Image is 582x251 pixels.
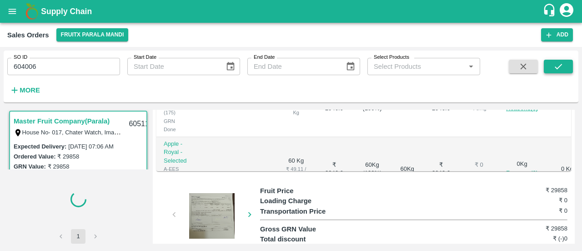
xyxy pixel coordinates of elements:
p: Fruit Price [260,186,337,196]
label: SO ID [14,54,27,61]
p: Gross GRN Value [260,224,337,234]
button: Select DC [56,28,129,41]
div: 60 Kg [399,165,416,174]
td: ₹ 2946.6 [316,137,353,202]
button: Add [541,28,573,41]
button: Reasons(0) [506,168,538,179]
button: Choose date [222,58,239,75]
label: Select Products [374,54,409,61]
div: ₹ 0 [466,161,492,169]
label: Start Date [134,54,156,61]
nav: pagination navigation [52,229,104,244]
button: open drawer [2,1,23,22]
label: End Date [254,54,275,61]
button: Choose date [342,58,359,75]
input: Enter SO ID [7,58,120,75]
td: ₹ 2946.6 [423,137,459,202]
p: Apple - Royal - Selected [164,140,187,165]
label: [DATE] 07:06 AM [68,143,113,150]
div: GRN Done [164,117,187,134]
p: Transportation Price [260,206,337,216]
div: 605111 [123,113,158,135]
label: Expected Delivery : [14,143,66,150]
p: 1 [178,241,246,251]
label: ₹ 29858 [57,153,79,160]
td: 60 Kg [277,137,316,202]
div: ₹ 49.11 / Kg [284,165,308,182]
input: Start Date [127,58,218,75]
div: account of current user [558,2,575,21]
div: A-EES (210/240) [164,165,187,182]
div: ₹ 0 / Kg [466,169,492,177]
button: More [7,82,42,98]
p: Total discount [260,234,337,244]
div: Sales Orders [7,29,49,41]
label: GRN Value: [14,163,46,170]
input: End Date [247,58,338,75]
a: Supply Chain [41,5,542,18]
button: Open [465,61,477,72]
b: Supply Chain [41,7,92,16]
a: Master Fruit Company(Parala) [14,115,110,127]
div: 60 Kg ( 100 %) [360,161,384,178]
label: Ordered Value: [14,153,55,160]
div: 0 Kg [506,160,538,179]
h6: ₹ 29858 [516,186,567,195]
h6: ₹ (-)0 [516,234,567,243]
label: ₹ 29858 [48,163,70,170]
p: Loading Charge [260,196,337,206]
div: customer-support [542,3,558,20]
input: Select Products [370,61,462,72]
label: House No- 017, Chater Watch, Imamsahib, [GEOGRAPHIC_DATA], [GEOGRAPHIC_DATA], [GEOGRAPHIC_DATA], ... [22,128,545,136]
strong: More [20,87,40,94]
img: logo [23,2,41,20]
h6: ₹ 29858 [516,224,567,233]
h6: ₹ 0 [516,206,567,215]
button: page 1 [71,229,85,244]
h6: ₹ 0 [516,196,567,205]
